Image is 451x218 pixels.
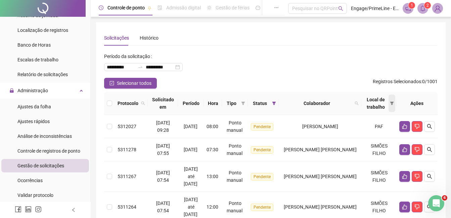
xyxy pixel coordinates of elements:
div: Histórico [140,34,159,42]
span: 5311267 [118,174,136,179]
span: Controle de registros de ponto [17,148,80,154]
span: instagram [35,206,42,213]
span: pushpin [147,6,151,10]
span: like [402,204,407,210]
span: clock-circle [99,5,103,10]
span: linkedin [25,206,32,213]
span: [PERSON_NAME] [PERSON_NAME] [284,147,357,152]
span: search [353,98,360,108]
span: [PERSON_NAME] [PERSON_NAME] [284,204,357,210]
span: Colaborador [281,100,352,107]
span: Pendente [251,173,273,180]
span: Banco de Horas [17,42,51,48]
span: Ajustes rápidos [17,119,50,124]
span: [DATE] até [DATE] [184,197,198,217]
span: Pendente [251,146,273,154]
span: Ponto manual [227,143,242,156]
span: 5312027 [118,124,136,129]
span: Ocorrências [17,178,43,183]
span: search [427,204,432,210]
td: SIMÕES FILHO [361,161,397,192]
span: Local de trabalho [364,96,387,111]
span: to [138,64,143,70]
span: search [355,101,359,105]
span: [PERSON_NAME] [302,124,338,129]
span: 1 [411,3,413,8]
span: [DATE] 07:54 [156,201,170,213]
span: [DATE] 07:55 [156,143,170,156]
span: Status [251,100,269,107]
button: Selecionar todos [104,78,157,89]
span: 5311278 [118,147,136,152]
span: 13:00 [207,174,218,179]
span: sun [207,5,212,10]
td: SIMÕES FILHO [361,138,397,161]
span: 2 [426,3,429,8]
span: notification [405,5,411,11]
span: Ponto manual [227,201,242,213]
span: : 0 / 1001 [373,78,438,89]
span: [DATE] 07:54 [156,170,170,183]
span: 6 [442,195,447,201]
span: search [338,6,343,11]
span: search [141,101,145,105]
span: 07:30 [207,147,218,152]
span: dashboard [256,5,260,10]
span: dislike [414,174,420,179]
th: Hora [204,92,222,115]
span: filter [390,101,394,105]
span: dislike [414,147,420,152]
span: Ajustes da folha [17,104,51,109]
span: ellipsis [274,5,279,10]
span: left [71,208,76,212]
td: PAF [361,115,397,138]
span: file-done [157,5,162,10]
span: dislike [414,124,420,129]
span: 08:00 [207,124,218,129]
span: filter [272,101,276,105]
th: Solicitado em [148,92,178,115]
span: filter [240,98,246,108]
span: Validar protocolo [17,193,53,198]
sup: 1 [408,2,415,9]
span: Engage/PrimeLine - ENGAGE / PRIMELINE [351,5,399,12]
span: swap-right [138,64,143,70]
span: Escalas de trabalho [17,57,58,62]
span: search [427,124,432,129]
span: 12:00 [207,204,218,210]
span: dislike [414,204,420,210]
span: Admissão digital [166,5,201,10]
div: Ações [399,100,435,107]
span: check-square [109,81,114,86]
span: Relatório de solicitações [17,72,68,77]
span: Localização de registros [17,28,68,33]
span: Ponto manual [227,170,242,183]
img: 71699 [433,3,443,13]
span: filter [241,101,245,105]
span: [DATE] 09:28 [156,120,170,133]
span: Gestão de solicitações [17,163,64,168]
span: lock [9,88,14,93]
span: bell [420,5,426,11]
span: search [427,174,432,179]
span: Registros Selecionados [373,79,421,84]
span: search [140,98,146,108]
span: filter [389,95,395,112]
span: search [427,147,432,152]
div: Solicitações [104,34,129,42]
span: like [402,174,407,179]
span: Análise de inconsistências [17,133,72,139]
span: Administração [17,88,48,93]
label: Período da solicitação [104,51,154,62]
span: like [402,124,407,129]
span: Pendente [251,123,273,130]
iframe: Intercom live chat [428,195,444,211]
span: [DATE] até [DATE] [184,166,198,186]
th: Período [178,92,204,115]
span: Ponto manual [227,120,242,133]
sup: 2 [424,2,431,9]
span: [DATE] [184,124,197,129]
span: Selecionar todos [117,79,151,87]
span: Gestão de férias [216,5,250,10]
span: Pendente [251,204,273,211]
